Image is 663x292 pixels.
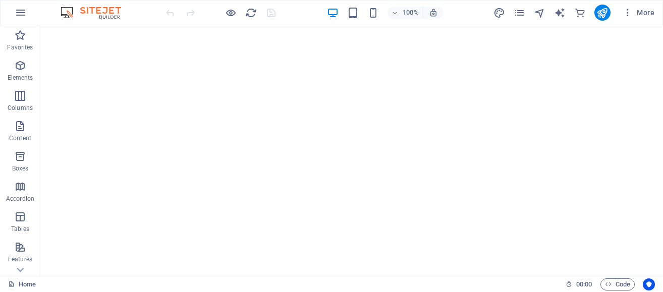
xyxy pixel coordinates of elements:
[534,7,546,19] button: navigator
[403,7,419,19] h6: 100%
[493,7,506,19] button: design
[11,225,29,233] p: Tables
[534,7,545,19] i: Navigator
[554,7,566,19] i: AI Writer
[600,278,635,290] button: Code
[7,43,33,51] p: Favorites
[566,278,592,290] h6: Session time
[623,8,654,18] span: More
[9,134,31,142] p: Content
[429,8,438,17] i: On resize automatically adjust zoom level to fit chosen device.
[58,7,134,19] img: Editor Logo
[6,195,34,203] p: Accordion
[594,5,611,21] button: publish
[574,7,586,19] i: Commerce
[8,104,33,112] p: Columns
[514,7,526,19] button: pages
[643,278,655,290] button: Usercentrics
[245,7,257,19] button: reload
[554,7,566,19] button: text_generator
[8,278,36,290] a: Click to cancel selection. Double-click to open Pages
[8,74,33,82] p: Elements
[8,255,32,263] p: Features
[245,7,257,19] i: Reload page
[388,7,423,19] button: 100%
[583,280,585,288] span: :
[514,7,525,19] i: Pages (Ctrl+Alt+S)
[596,7,608,19] i: Publish
[619,5,658,21] button: More
[225,7,237,19] button: Click here to leave preview mode and continue editing
[12,164,29,172] p: Boxes
[605,278,630,290] span: Code
[574,7,586,19] button: commerce
[493,7,505,19] i: Design (Ctrl+Alt+Y)
[576,278,592,290] span: 00 00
